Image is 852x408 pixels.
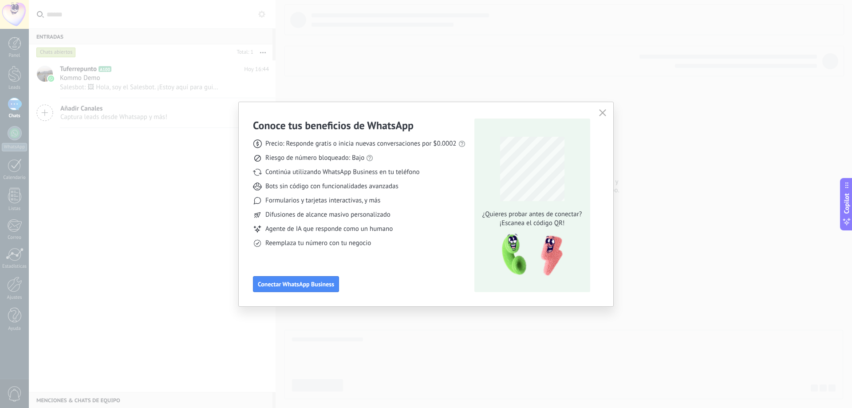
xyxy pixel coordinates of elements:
span: Reemplaza tu número con tu negocio [265,239,371,248]
span: Continúa utilizando WhatsApp Business en tu teléfono [265,168,419,177]
span: Bots sin código con funcionalidades avanzadas [265,182,398,191]
span: Agente de IA que responde como un humano [265,225,393,234]
span: Conectar WhatsApp Business [258,281,334,287]
span: ¿Quieres probar antes de conectar? [480,210,584,219]
span: Precio: Responde gratis o inicia nuevas conversaciones por $0.0002 [265,139,457,148]
button: Conectar WhatsApp Business [253,276,339,292]
h3: Conoce tus beneficios de WhatsApp [253,119,414,132]
span: Formularios y tarjetas interactivas, y más [265,196,380,205]
span: Riesgo de número bloqueado: Bajo [265,154,364,162]
span: Copilot [842,193,851,214]
span: Difusiones de alcance masivo personalizado [265,210,390,219]
img: qr-pic-1x.png [494,231,564,279]
span: ¡Escanea el código QR! [480,219,584,228]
